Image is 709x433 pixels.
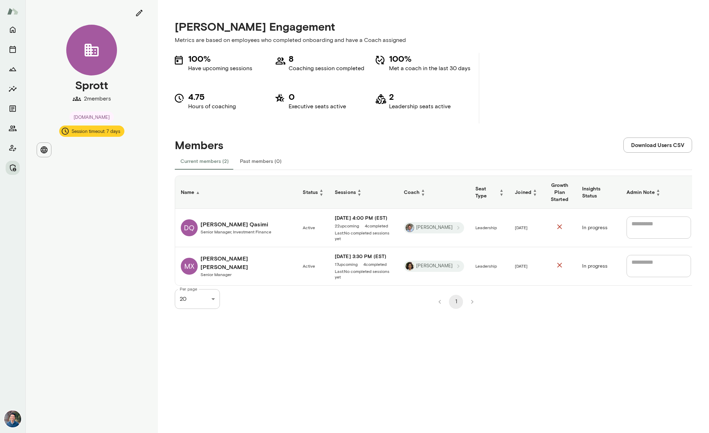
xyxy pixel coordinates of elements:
span: ▲ [656,188,660,192]
td: In progress [577,209,621,247]
a: MX[PERSON_NAME] [PERSON_NAME]Senior Manager [181,254,291,278]
h4: Sprott [75,78,108,92]
span: Leadership [475,263,497,268]
img: Mento [7,5,18,18]
span: 17 upcoming [335,261,358,267]
p: Leadership seats active [389,102,451,111]
span: ▲ [196,190,200,195]
h5: 0 [289,91,346,102]
div: MX [181,258,198,275]
button: Manage [6,161,20,175]
div: pagination [220,289,692,309]
h6: [PERSON_NAME] Qasimi [201,220,271,228]
h6: Name [181,189,291,196]
a: Last:No completed sessions yet [335,268,393,280]
h6: Coach [404,188,464,196]
span: Last: No completed sessions yet [335,268,393,280]
button: Client app [6,141,20,155]
span: [PERSON_NAME] [412,263,457,269]
h4: [PERSON_NAME] Engagement [175,20,692,33]
p: Have upcoming sessions [188,64,252,73]
span: Active [303,263,315,268]
h5: 100% [389,53,470,64]
h5: 4.75 [188,91,236,102]
span: Last: No completed sessions yet [335,230,393,241]
h4: Members [175,138,223,152]
span: ▲ [319,188,323,192]
h6: Sessions [335,188,393,196]
span: Active [303,225,315,230]
button: Past members (0) [234,153,287,170]
a: 22upcoming [335,223,359,228]
h6: Growth Plan Started [548,182,571,203]
button: Growth Plan [6,62,20,76]
button: Current members (2) [175,153,234,170]
div: DQ [181,219,198,236]
img: Cheryl Mills [406,262,414,270]
span: ▲ [421,188,425,192]
span: 22 upcoming [335,223,359,228]
button: Documents [6,102,20,116]
p: Coaching session completed [289,64,364,73]
div: 20 [175,289,220,309]
p: Metrics are based on employees who completed onboarding and have a Coach assigned [175,36,692,44]
span: [DATE] [515,225,528,230]
img: Alex Yu [4,410,21,427]
img: David Sferlazza [406,224,414,232]
a: Last:No completed sessions yet [335,230,393,241]
span: ▼ [421,192,425,196]
h5: 100% [188,53,252,64]
a: [DATE] 3:30 PM (EST) [335,253,393,260]
a: 4completed [365,223,388,228]
span: Senior Manager [201,272,232,277]
a: 4completed [363,261,387,267]
button: Insights [6,82,20,96]
a: [DATE] 4:00 PM (EST) [335,214,393,221]
span: [DOMAIN_NAME] [69,114,114,121]
div: David Sferlazza[PERSON_NAME] [404,222,464,233]
p: Executive seats active [289,102,346,111]
button: Home [6,23,20,37]
span: ▲ [357,188,362,192]
a: 17upcoming [335,261,358,267]
span: [PERSON_NAME] [412,224,457,231]
span: ▼ [533,192,537,196]
td: In progress [577,247,621,285]
p: Hours of coaching [188,102,236,111]
button: Members [6,121,20,135]
span: ▲ [533,188,537,192]
span: Senior Manager, Investment Finance [201,229,271,234]
span: ▼ [656,192,660,196]
h6: [PERSON_NAME] [PERSON_NAME] [201,254,291,271]
span: 4 completed [365,223,388,228]
h5: 2 [389,91,451,102]
h5: 8 [289,53,364,64]
span: Session timeout: 7 days [67,128,124,135]
button: Download Users CSV [623,138,692,152]
button: page 1 [449,295,463,309]
span: ▲ [499,188,504,192]
span: Leadership [475,225,497,230]
h6: Seat Type [475,185,504,199]
span: ▼ [357,192,362,196]
label: Per page [180,286,197,292]
a: DQ[PERSON_NAME] QasimiSenior Manager, Investment Finance [181,219,291,236]
button: Sessions [6,42,20,56]
p: Met a coach in the last 30 days [389,64,470,73]
span: ▼ [499,192,504,196]
span: ▼ [319,192,323,196]
h6: Insights Status [582,185,615,199]
div: Cheryl Mills[PERSON_NAME] [404,261,464,272]
span: 4 completed [363,261,387,267]
h6: Joined [515,188,537,196]
span: [DATE] [515,263,528,268]
h6: Status [303,188,323,196]
button: edit [132,6,147,20]
p: 2 members [84,94,111,103]
nav: pagination navigation [432,295,480,309]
